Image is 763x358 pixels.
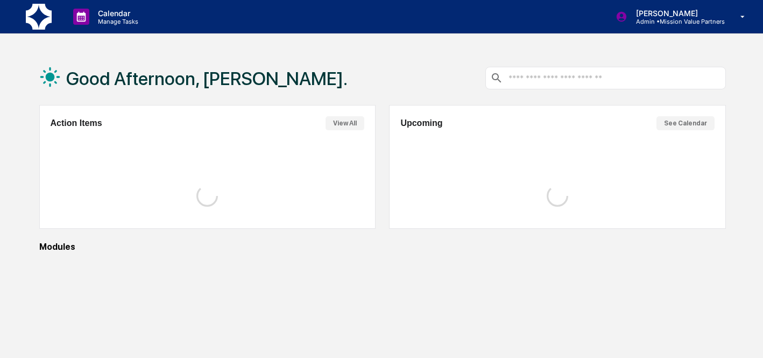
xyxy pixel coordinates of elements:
p: [PERSON_NAME] [627,9,725,18]
h1: Good Afternoon, [PERSON_NAME]. [66,68,348,89]
p: Calendar [89,9,144,18]
img: logo [26,4,52,30]
button: View All [326,116,364,130]
div: Modules [39,242,726,252]
h2: Action Items [51,118,102,128]
p: Manage Tasks [89,18,144,25]
button: See Calendar [656,116,715,130]
p: Admin • Mission Value Partners [627,18,725,25]
h2: Upcoming [400,118,442,128]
